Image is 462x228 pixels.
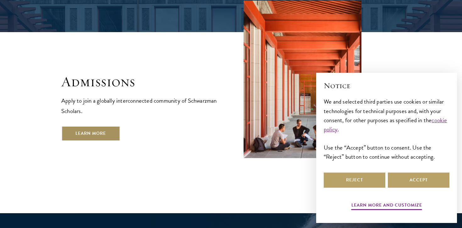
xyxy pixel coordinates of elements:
[324,173,385,188] button: Reject
[388,173,449,188] button: Accept
[324,80,449,91] h2: Notice
[351,201,422,211] button: Learn more and customize
[61,126,120,141] a: Learn More
[324,97,449,161] div: We and selected third parties use cookies or similar technologies for technical purposes and, wit...
[61,95,218,116] p: Apply to join a globally interconnected community of Schwarzman Scholars.
[324,116,447,134] a: cookie policy
[61,73,218,91] h2: Admissions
